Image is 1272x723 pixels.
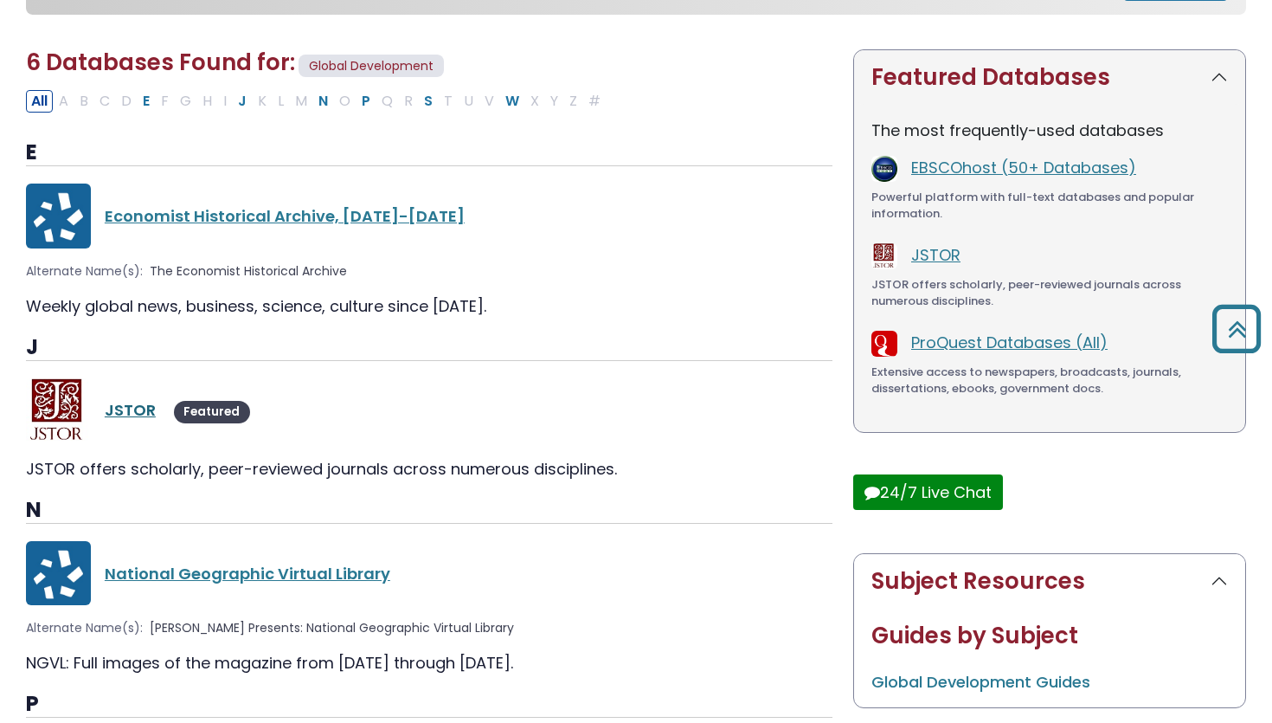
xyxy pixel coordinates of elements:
span: Alternate Name(s): [26,619,143,637]
div: JSTOR offers scholarly, peer-reviewed journals across numerous disciplines. [871,276,1228,310]
div: Powerful platform with full-text databases and popular information. [871,189,1228,223]
span: The Economist Historical Archive [150,262,347,281]
button: Filter Results S [419,90,438,113]
a: JSTOR [105,399,156,421]
span: Global Development [299,55,444,78]
h2: Guides by Subject [871,623,1228,649]
button: Subject Resources [854,554,1245,609]
h3: P [26,692,832,718]
span: 6 Databases Found for: [26,47,295,78]
p: The most frequently-used databases [871,119,1228,142]
a: ProQuest Databases (All) [911,332,1108,353]
h3: J [26,335,832,361]
a: EBSCOhost (50+ Databases) [911,157,1136,178]
h3: N [26,498,832,524]
span: Featured [174,401,250,423]
button: Filter Results W [500,90,524,113]
h3: E [26,140,832,166]
span: Alternate Name(s): [26,262,143,281]
div: Extensive access to newspapers, broadcasts, journals, dissertations, ebooks, government docs. [871,364,1228,397]
button: Filter Results P [357,90,376,113]
div: Weekly global news, business, science, culture since [DATE]. [26,294,832,318]
button: 24/7 Live Chat [853,474,1003,510]
div: NGVL: Full images of the magazine from [DATE] through [DATE]. [26,651,832,675]
a: Global Development Guides [871,671,1090,693]
div: JSTOR offers scholarly, peer-reviewed journals across numerous disciplines. [26,457,832,481]
button: All [26,90,53,113]
button: Filter Results J [233,90,252,113]
button: Featured Databases [854,50,1245,105]
div: Alpha-list to filter by first letter of database name [26,89,607,111]
a: Economist Historical Archive, [DATE]-[DATE] [105,205,465,227]
button: Filter Results N [313,90,333,113]
span: [PERSON_NAME] Presents: National Geographic Virtual Library [150,619,514,637]
a: Back to Top [1205,313,1268,345]
a: JSTOR [911,244,960,266]
a: National Geographic Virtual Library [105,563,390,584]
button: Filter Results E [138,90,155,113]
